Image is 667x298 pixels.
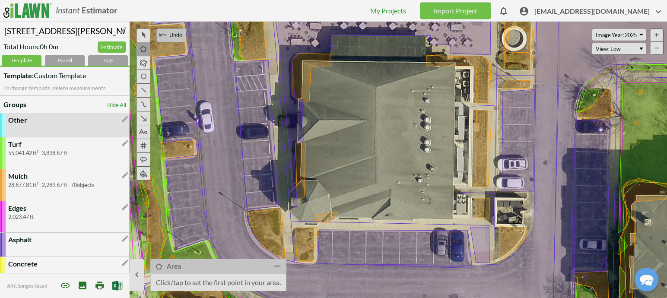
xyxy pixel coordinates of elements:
[3,84,126,92] p: To change template, delete measurements
[22,6,162,15] div: Contact Us
[2,55,41,66] div: Template
[82,5,118,15] b: Estimator
[121,203,129,211] i: 
[519,6,529,17] i: 
[650,29,663,42] div: Zoom In
[112,280,123,291] img: Export to Excel
[3,100,26,108] b: Groups
[77,280,88,291] i: Save Image
[121,115,129,123] i: 
[650,42,663,55] div: Zoom Out
[159,31,167,39] i: 
[90,21,112,43] img: Chris Ascolese
[55,235,129,248] a: Contact Us Directly
[130,259,144,291] button: 
[7,282,48,289] span: All Changes Saved
[119,25,127,36] i: Edit Name
[60,280,70,291] span: Share project
[95,280,105,291] i: Print Map
[654,30,659,40] span: +
[17,108,165,124] input: Search our FAQ
[167,261,181,271] p: Area
[121,235,129,243] i: 
[98,41,126,53] a: Estimate
[42,149,71,156] span: 3,838.87 ft
[8,139,22,149] p: Turf
[8,203,26,213] p: Edges
[3,70,86,80] span: Custom Template
[107,99,126,109] a: Hide All
[56,5,80,15] i: Instant
[151,274,286,291] p: Click/tap to set the first point in your area.
[3,3,51,18] img: logo_ilawn-fc6f26f1d8ad70084f1b6503d5cbc38ca19f1e498b32431160afa0085547e742.svg
[121,259,129,267] i: 
[154,109,165,113] button: Search our FAQ
[45,55,85,66] div: Parcel
[8,259,38,269] p: Concrete
[8,171,28,181] p: Mulch
[121,139,129,147] i: 
[72,21,94,43] img: Josh
[88,55,128,66] div: Tags
[3,22,126,38] input: Name Your Project
[8,235,32,244] p: Asphalt
[8,213,37,220] span: 2,023.47 ft
[71,181,98,188] span: 70 objects
[635,268,658,292] div: Chat widget toggle
[13,48,171,55] div: We'll respond as soon as we can.
[168,32,184,38] span: Undo
[370,6,406,15] a: My Projects
[8,181,42,188] span: 28,877.81 ft²
[534,6,664,20] span: [EMAIL_ADDRESS][DOMAIN_NAME]
[270,261,284,271] i: 
[654,43,659,53] span: −
[132,267,142,282] i: 
[501,236,657,288] iframe: Drift Chat Widget
[8,149,42,156] span: 55,041.42 ft²
[3,41,58,55] span: Total Hours: 0h 0m
[8,115,27,125] p: Other
[17,95,165,103] div: Find the answers you need
[42,181,71,188] span: 2,289.67 ft
[3,71,34,79] strong: Template:
[156,29,186,42] button:  Undo
[420,2,491,19] a: Import Project
[121,171,129,179] i: 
